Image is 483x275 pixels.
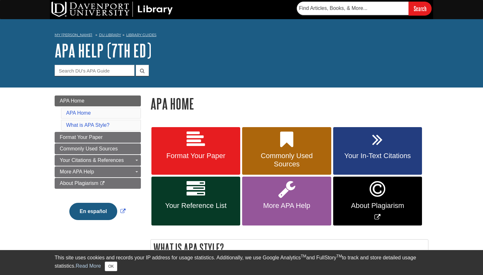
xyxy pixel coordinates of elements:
[100,181,105,186] i: This link opens in a new window
[242,177,331,225] a: More APA Help
[76,263,101,269] a: Read More
[55,31,428,41] nav: breadcrumb
[66,110,91,116] a: APA Home
[68,209,127,214] a: Link opens in new window
[333,127,422,175] a: Your In-Text Citations
[55,155,141,166] a: Your Citations & References
[55,65,134,76] input: Search DU's APA Guide
[60,169,94,174] span: More APA Help
[297,2,432,15] form: Searches DU Library's articles, books, and more
[55,32,92,38] a: My [PERSON_NAME]
[55,132,141,143] a: Format Your Paper
[247,202,326,210] span: More APA Help
[55,41,151,60] a: APA Help (7th Ed)
[66,122,110,128] a: What is APA Style?
[156,152,235,160] span: Format Your Paper
[151,127,240,175] a: Format Your Paper
[105,262,117,271] button: Close
[297,2,409,15] input: Find Articles, Books, & More...
[247,152,326,168] span: Commonly Used Sources
[55,95,141,106] a: APA Home
[51,2,173,17] img: DU Library
[156,202,235,210] span: Your Reference List
[55,143,141,154] a: Commonly Used Sources
[151,177,240,225] a: Your Reference List
[60,98,84,103] span: APA Home
[60,157,124,163] span: Your Citations & References
[301,254,306,258] sup: TM
[151,240,428,256] h2: What is APA Style?
[126,33,157,37] a: Library Guides
[338,202,417,210] span: About Plagiarism
[55,254,428,271] div: This site uses cookies and records your IP address for usage statistics. Additionally, we use Goo...
[409,2,432,15] input: Search
[333,177,422,225] a: Link opens in new window
[69,203,117,220] button: En español
[60,146,118,151] span: Commonly Used Sources
[60,180,98,186] span: About Plagiarism
[338,152,417,160] span: Your In-Text Citations
[55,178,141,189] a: About Plagiarism
[336,254,342,258] sup: TM
[55,95,141,231] div: Guide Page Menu
[242,127,331,175] a: Commonly Used Sources
[150,95,428,112] h1: APA Home
[55,166,141,177] a: More APA Help
[99,33,121,37] a: DU Library
[60,134,103,140] span: Format Your Paper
